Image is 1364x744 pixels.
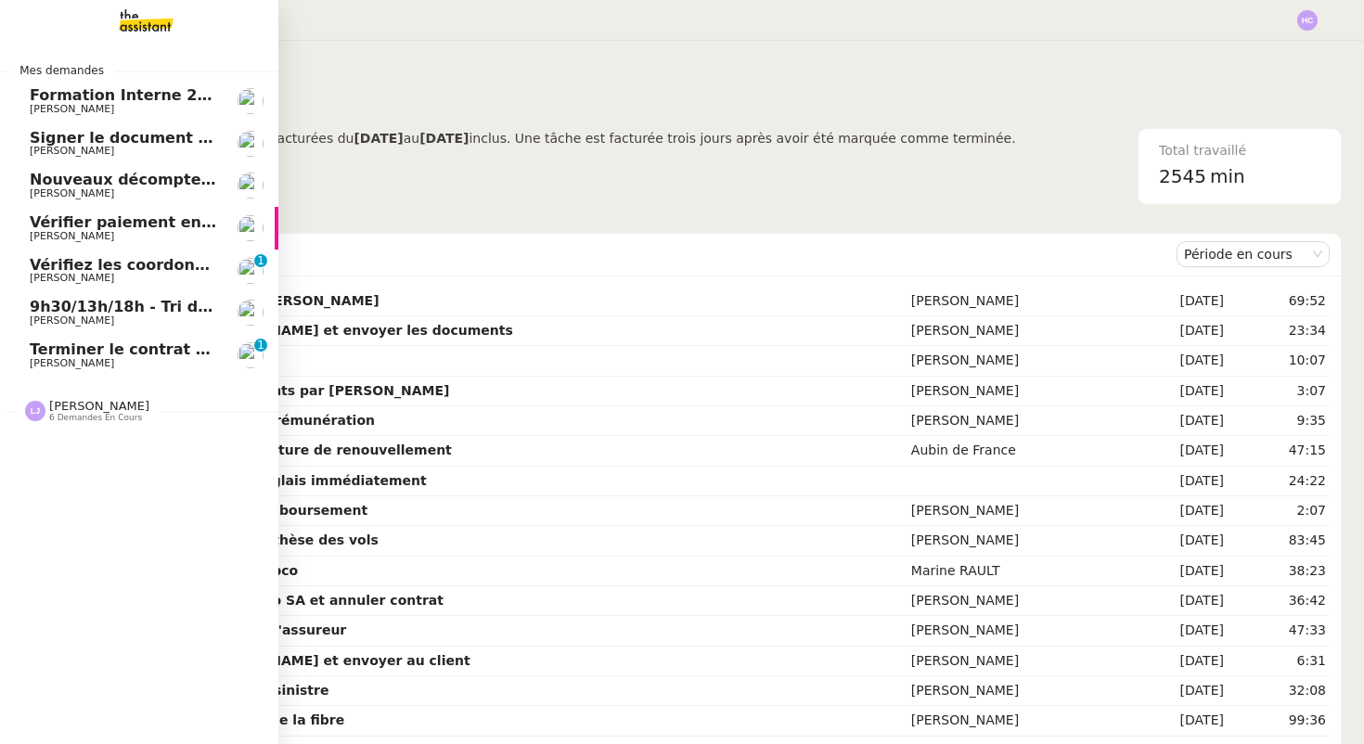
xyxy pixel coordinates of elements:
[1228,706,1330,736] td: 99:36
[1129,676,1228,706] td: [DATE]
[30,171,348,188] span: Nouveaux décomptes de commissions
[1129,406,1228,436] td: [DATE]
[1159,165,1206,187] span: 2545
[97,293,380,308] strong: Formation Interne 2 - [PERSON_NAME]
[404,131,419,146] span: au
[30,187,114,199] span: [PERSON_NAME]
[907,377,1129,406] td: [PERSON_NAME]
[30,256,466,274] span: Vérifiez les coordonnées bancaires pour le virement
[1129,316,1228,346] td: [DATE]
[1297,10,1318,31] img: svg
[30,129,369,147] span: Signer le document par [PERSON_NAME]
[1129,377,1228,406] td: [DATE]
[97,473,427,488] strong: Créer une facture en anglais immédiatement
[1228,406,1330,436] td: 9:35
[354,131,403,146] b: [DATE]
[907,616,1129,646] td: [PERSON_NAME]
[1129,557,1228,586] td: [DATE]
[907,496,1129,526] td: [PERSON_NAME]
[907,526,1129,556] td: [PERSON_NAME]
[30,314,114,327] span: [PERSON_NAME]
[1184,242,1322,266] nz-select-item: Période en cours
[907,676,1129,706] td: [PERSON_NAME]
[8,61,115,80] span: Mes demandes
[1129,586,1228,616] td: [DATE]
[94,236,1177,273] div: Demandes
[30,230,114,242] span: [PERSON_NAME]
[238,131,264,157] img: users%2FTDxDvmCjFdN3QFePFNGdQUcJcQk1%2Favatar%2F0cfb3a67-8790-4592-a9ec-92226c678442
[1129,467,1228,496] td: [DATE]
[1228,377,1330,406] td: 3:07
[30,103,114,115] span: [PERSON_NAME]
[1228,526,1330,556] td: 83:45
[1228,557,1330,586] td: 38:23
[49,399,149,413] span: [PERSON_NAME]
[97,593,444,608] strong: Rembourser Prieur Immo SA et annuler contrat
[1228,436,1330,466] td: 47:15
[30,298,484,315] span: 9h30/13h/18h - Tri de la boite mail PRO - 22 août 2025
[1228,287,1330,316] td: 69:52
[1228,467,1330,496] td: 24:22
[1129,346,1228,376] td: [DATE]
[1129,287,1228,316] td: [DATE]
[238,300,264,326] img: users%2FTDxDvmCjFdN3QFePFNGdQUcJcQk1%2Favatar%2F0cfb3a67-8790-4592-a9ec-92226c678442
[907,316,1129,346] td: [PERSON_NAME]
[1210,161,1245,192] span: min
[1228,586,1330,616] td: 36:42
[1159,140,1320,161] div: Total travaillé
[238,173,264,199] img: users%2Fa6PbEmLwvGXylUqKytRPpDpAx153%2Favatar%2Ffanny.png
[469,131,1015,146] span: inclus. Une tâche est facturée trois jours après avoir été marquée comme terminée.
[1129,616,1228,646] td: [DATE]
[30,213,382,231] span: Vérifier paiement en Euros pour Team2act
[907,706,1129,736] td: [PERSON_NAME]
[97,443,452,457] strong: Classer et envoyer la facture de renouvellement
[97,653,470,668] strong: Mettre à jour [PERSON_NAME] et envoyer au client
[97,323,513,338] strong: Mettre à jour [PERSON_NAME] et envoyer les documents
[907,406,1129,436] td: [PERSON_NAME]
[238,258,264,284] img: users%2FNmPW3RcGagVdwlUj0SIRjiM8zA23%2Favatar%2Fb3e8f68e-88d8-429d-a2bd-00fb6f2d12db
[30,340,378,358] span: Terminer le contrat avec [PERSON_NAME]
[1228,676,1330,706] td: 32:08
[907,557,1129,586] td: Marine RAULT
[1228,496,1330,526] td: 2:07
[907,436,1129,466] td: Aubin de France
[1129,706,1228,736] td: [DATE]
[1228,647,1330,676] td: 6:31
[1228,316,1330,346] td: 23:34
[254,254,267,267] nz-badge-sup: 1
[257,254,264,271] p: 1
[1129,496,1228,526] td: [DATE]
[238,342,264,368] img: users%2FgeBNsgrICCWBxRbiuqfStKJvnT43%2Favatar%2F643e594d886881602413a30f_1666712378186.jpeg
[1228,346,1330,376] td: 10:07
[257,339,264,355] p: 1
[907,346,1129,376] td: [PERSON_NAME]
[1129,647,1228,676] td: [DATE]
[254,339,267,352] nz-badge-sup: 1
[1129,436,1228,466] td: [DATE]
[907,586,1129,616] td: [PERSON_NAME]
[238,215,264,241] img: users%2FALbeyncImohZ70oG2ud0kR03zez1%2Favatar%2F645c5494-5e49-4313-a752-3cbe407590be
[419,131,469,146] b: [DATE]
[907,647,1129,676] td: [PERSON_NAME]
[1129,526,1228,556] td: [DATE]
[238,88,264,114] img: users%2Fa6PbEmLwvGXylUqKytRPpDpAx153%2Favatar%2Ffanny.png
[49,413,142,423] span: 6 demandes en cours
[30,272,114,284] span: [PERSON_NAME]
[1228,616,1330,646] td: 47:33
[25,401,45,421] img: svg
[30,86,352,104] span: Formation Interne 2 - [PERSON_NAME]
[907,287,1129,316] td: [PERSON_NAME]
[30,357,114,369] span: [PERSON_NAME]
[30,145,114,157] span: [PERSON_NAME]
